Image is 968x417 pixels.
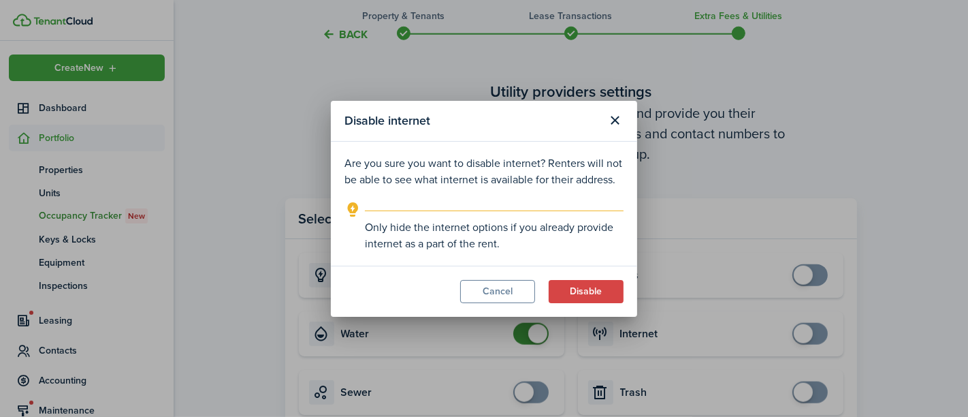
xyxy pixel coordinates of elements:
[460,280,535,303] button: Cancel
[604,109,627,132] button: Close modal
[549,280,624,303] button: Disable
[344,202,361,218] i: outline
[344,108,600,134] modal-title: Disable internet
[344,155,624,188] p: Are you sure you want to disable internet? Renters will not be able to see what internet is avail...
[365,219,624,252] explanation-description: Only hide the internet options if you already provide internet as a part of the rent.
